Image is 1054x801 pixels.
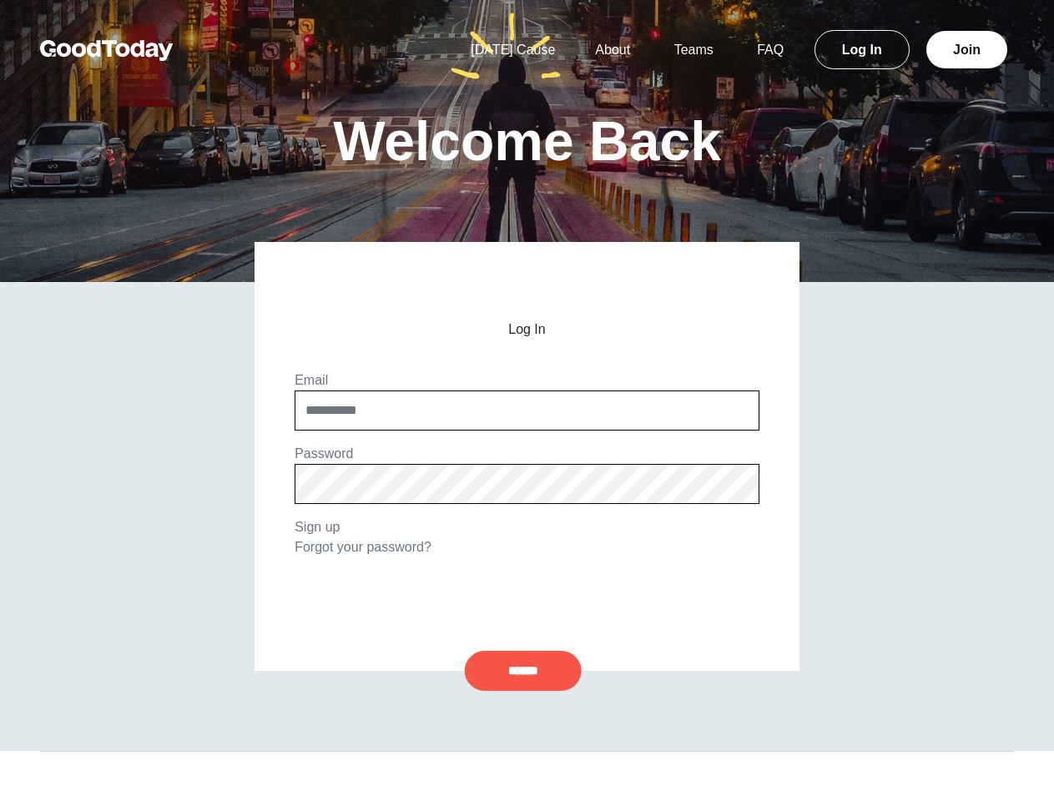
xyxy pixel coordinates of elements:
[295,373,328,387] label: Email
[295,540,431,554] a: Forgot your password?
[40,40,174,61] img: GoodToday
[926,31,1007,68] a: Join
[654,43,734,57] a: Teams
[575,43,650,57] a: About
[295,446,353,461] label: Password
[814,30,910,69] a: Log In
[333,113,721,169] h1: Welcome Back
[451,43,575,57] a: [DATE] Cause
[295,322,759,337] h2: Log In
[737,43,804,57] a: FAQ
[295,520,340,534] a: Sign up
